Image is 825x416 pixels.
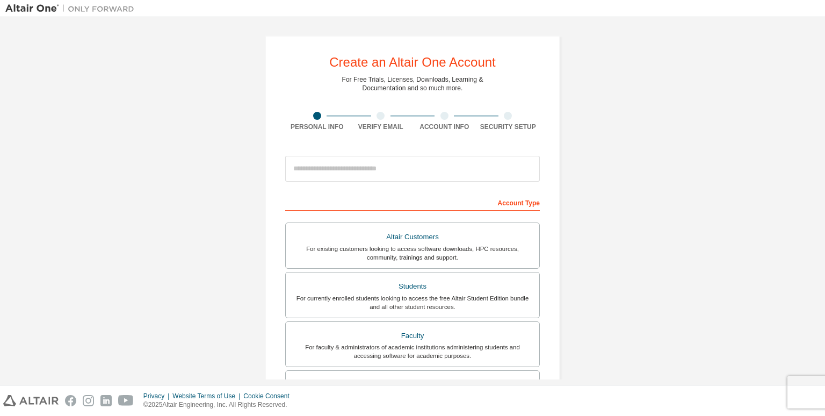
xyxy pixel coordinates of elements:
[3,395,59,406] img: altair_logo.svg
[292,229,533,245] div: Altair Customers
[476,123,540,131] div: Security Setup
[292,343,533,360] div: For faculty & administrators of academic institutions administering students and accessing softwa...
[329,56,496,69] div: Create an Altair One Account
[342,75,483,92] div: For Free Trials, Licenses, Downloads, Learning & Documentation and so much more.
[292,245,533,262] div: For existing customers looking to access software downloads, HPC resources, community, trainings ...
[100,395,112,406] img: linkedin.svg
[65,395,76,406] img: facebook.svg
[412,123,476,131] div: Account Info
[143,392,172,400] div: Privacy
[83,395,94,406] img: instagram.svg
[285,193,540,211] div: Account Type
[118,395,134,406] img: youtube.svg
[292,294,533,311] div: For currently enrolled students looking to access the free Altair Student Edition bundle and all ...
[172,392,243,400] div: Website Terms of Use
[292,377,533,392] div: Everyone else
[143,400,296,410] p: © 2025 Altair Engineering, Inc. All Rights Reserved.
[292,279,533,294] div: Students
[292,328,533,343] div: Faculty
[349,123,413,131] div: Verify Email
[5,3,140,14] img: Altair One
[243,392,295,400] div: Cookie Consent
[285,123,349,131] div: Personal Info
